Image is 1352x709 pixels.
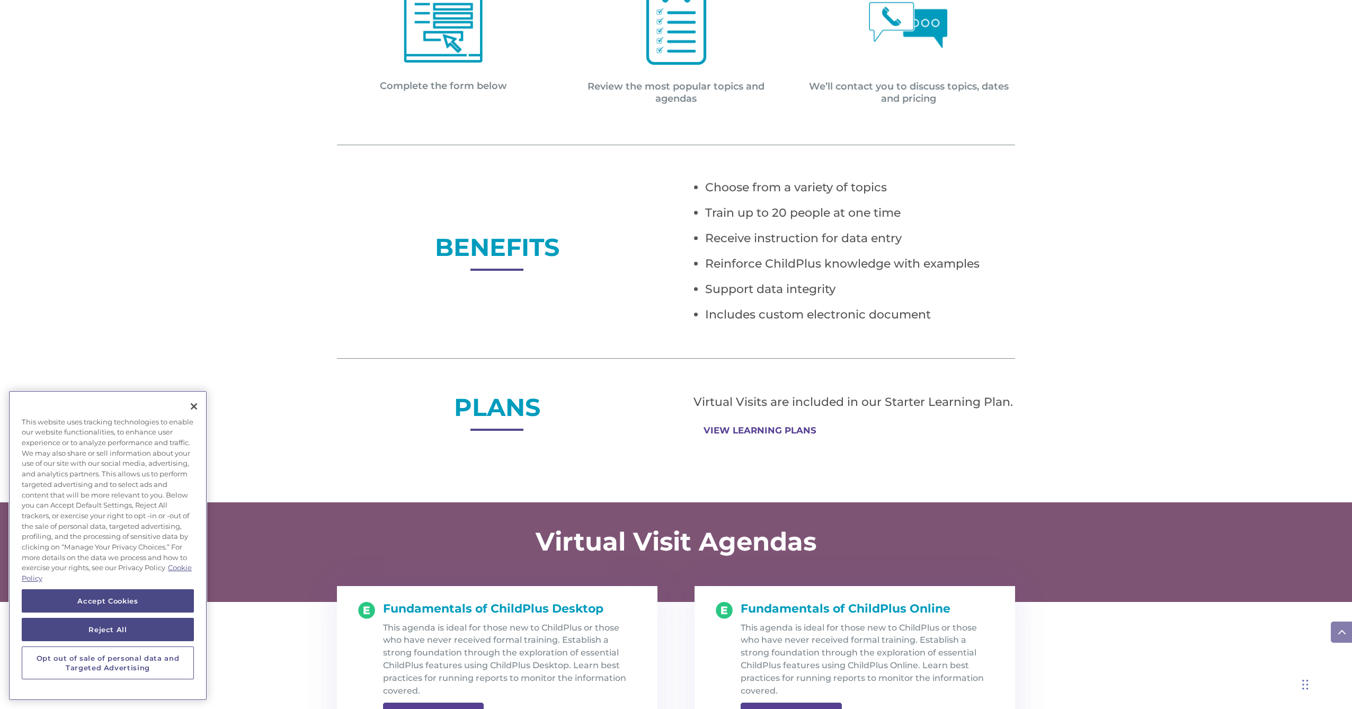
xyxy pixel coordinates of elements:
span: Fundamentals of ChildPlus Desktop [383,601,603,616]
p: Complete the form below [337,80,549,93]
li: Support data integrity [705,282,1015,296]
li: Receive instruction for data entry [705,232,1015,245]
p: This agenda is ideal for those new to ChildPlus or those who have never received formal training.... [383,622,636,697]
p: This agenda is ideal for those new to ChildPlus or those who have never received formal training.... [741,622,994,697]
div: Cookie banner [8,391,207,701]
span: Virtual Visits are included in our Starter Learning Plan. [693,395,1013,409]
div: Privacy [8,391,207,701]
h2: BENEFITS [337,235,657,265]
span: We’ll contact you to discuss topics, dates and pricing [809,81,1009,105]
li: Reinforce ChildPlus knowledge with examples [705,257,1015,271]
a: VIEW LEARNING PLANS [695,420,825,441]
button: Accept Cookies [22,589,194,613]
iframe: Chat Widget [1179,595,1352,709]
p: Review the most popular topics and agendas [570,81,782,106]
button: Close [182,395,206,418]
h1: Virtual Visit Agendas [469,529,883,560]
li: Choose from a variety of topics [705,181,1015,194]
button: Opt out of sale of personal data and Targeted Advertising [22,646,194,680]
h2: PLANS [337,395,657,425]
button: Reject All [22,618,194,641]
li: Includes custom electronic document [705,308,1015,322]
li: Train up to 20 people at one time [705,206,1015,220]
span: Fundamentals of ChildPlus Online [741,601,950,616]
div: This website uses tracking technologies to enable our website functionalities, to enhance user ex... [8,412,207,589]
div: Drag [1302,669,1309,701]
